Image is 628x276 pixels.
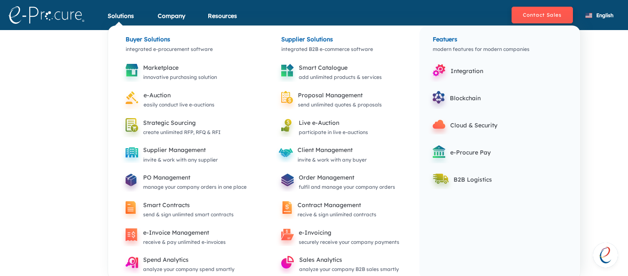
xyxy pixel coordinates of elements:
[299,182,395,192] div: fulfil and manage your company orders
[144,90,214,100] div: e-Auction
[299,238,399,247] div: securely receive your company payments
[143,155,218,165] div: invite & work with any supplier
[512,7,573,23] button: Contact Sales
[116,232,232,238] a: e-Invoice Managementreceive & pay unlimited e-invoices
[143,172,247,182] div: PO Management
[299,228,399,238] div: e-Invoicing
[299,172,395,182] div: Order Management
[116,149,224,155] a: Supplier Managementinvite & work with any supplier
[116,122,227,128] a: Strategic Sourcingcreate unlimited RFP, RFQ & RFI
[116,35,255,63] div: integrated e-procurement software
[298,90,382,100] div: Proposal Management
[298,155,367,165] div: invite & work with any buyer
[143,265,235,274] div: analyze your company spend smartly
[450,147,542,157] div: e-Procure Pay
[143,128,221,137] div: create unlimited RFP, RFQ & RFI
[116,177,253,183] a: PO Managementmanage your company orders in one place
[299,128,368,137] div: participate in live e-auctions
[424,175,551,182] a: B2B Logistics
[272,26,411,41] div: Supplier Solutions
[272,26,411,63] a: Supplier Solutionsintegrated B2B e-commerce software
[143,63,217,73] div: Marketplace
[8,6,84,24] img: logo
[143,73,217,82] div: innovative purchasing solution
[424,148,548,154] a: e-Procure Pay
[143,255,235,265] div: Spend Analytics
[143,145,218,155] div: Supplier Management
[143,182,247,192] div: manage your company orders in one place
[144,100,214,109] div: easily conduct live e-auctions
[108,12,134,30] div: Solutions
[208,12,237,30] div: Resources
[272,232,406,238] a: e-Invoicingsecurely receive your company payments
[299,265,399,274] div: analyze your company B2B sales smartly
[272,67,388,73] a: Smart Catalogueadd unlimited products & services
[299,255,399,265] div: Sales Analytics
[298,100,382,109] div: send unlimited quotes & proposals
[272,35,411,63] div: integrated B2B e-commerce software
[593,243,618,268] div: Open chat
[450,93,541,103] div: Blockchain
[450,120,542,130] div: Cloud & Security
[299,118,368,128] div: Live e-Auction
[272,204,383,210] a: Contract Managementrecive & sign unlimited contracts
[116,259,241,265] a: Spend Analyticsanalyze your company spend smartly
[424,35,576,63] div: modern features for modern companies
[116,67,223,73] a: Marketplaceinnovative purchasing solution
[272,94,388,101] a: Proposal Managementsend unlimited quotes & proposals
[143,228,226,238] div: e-Invoice Management
[424,121,548,127] a: Cloud & Security
[116,204,240,210] a: Smart Contractssend & sign unlimted smart contracts
[143,238,226,247] div: receive & pay unlimited e-invoices
[158,12,185,30] div: Company
[299,73,382,82] div: add unlimited products & services
[424,67,548,73] a: Integration
[299,63,382,73] div: Smart Catalogue
[272,122,374,128] a: Live e-Auctionparticipate in live e-auctions
[298,200,376,210] div: Contract Management
[298,210,376,219] div: recive & sign unlimited contracts
[272,259,405,265] a: Sales Analyticsanalyze your company B2B sales smartly
[451,66,542,76] div: Integration
[424,94,547,100] a: Blockchain
[143,200,234,210] div: Smart Contracts
[116,26,255,63] a: Buyer Solutionsintegrated e-procurement software
[143,210,234,219] div: send & sign unlimted smart contracts
[454,175,545,185] div: B2B Logistics
[298,145,367,155] div: Client Management
[596,12,613,18] span: English
[272,149,373,155] a: Client Managementinvite & work with any buyer
[116,26,255,41] div: Buyer Solutions
[143,118,221,128] div: Strategic Sourcing
[116,94,221,101] a: e-Auctioneasily conduct live e-auctions
[272,177,401,183] a: Order Managementfulfil and manage your company orders
[424,26,576,41] div: Featuers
